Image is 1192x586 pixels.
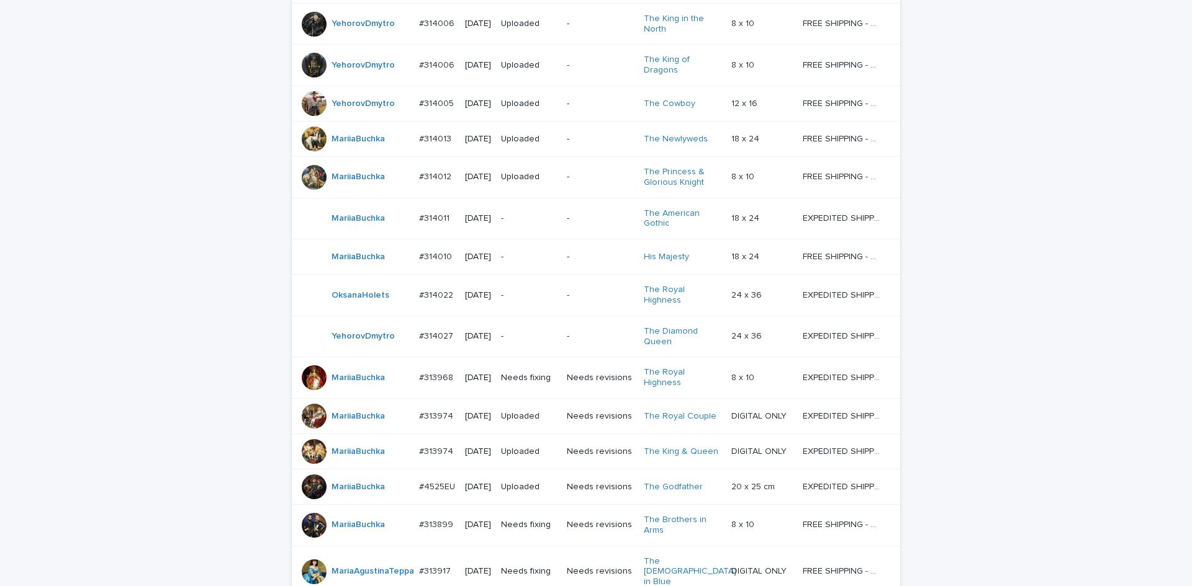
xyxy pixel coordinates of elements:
[803,288,883,301] p: EXPEDITED SHIPPING - preview in 1 business day; delivery up to 5 business days after your approval.
[332,411,385,422] a: MariiaBuchka
[567,213,633,224] p: -
[731,169,757,182] p: 8 x 10
[644,208,721,229] a: The American Gothic
[731,58,757,71] p: 8 x 10
[731,564,789,577] p: DIGITAL ONLY
[567,411,633,422] p: Needs revisions
[803,517,883,530] p: FREE SHIPPING - preview in 1-2 business days, after your approval delivery will take 5-10 b.d.
[292,239,900,275] tr: MariiaBuchka #314010#314010 [DATE]--His Majesty 18 x 2418 x 24 FREE SHIPPING - preview in 1-2 bus...
[419,444,456,457] p: #313974
[731,409,789,422] p: DIGITAL ONLY
[465,446,491,457] p: [DATE]
[419,564,453,577] p: #313917
[803,329,883,342] p: EXPEDITED SHIPPING - preview in 1 business day; delivery up to 5 business days after your approval.
[803,409,883,422] p: EXPEDITED SHIPPING - preview in 1 business day; delivery up to 5 business days after your approval.
[465,482,491,492] p: [DATE]
[419,131,454,144] p: #314013
[501,60,557,71] p: Uploaded
[419,58,457,71] p: #314006
[644,167,721,188] a: The Princess & Glorious Knight
[644,285,721,306] a: The Royal Highness
[501,213,557,224] p: -
[644,482,703,492] a: The Godfather
[731,517,757,530] p: 8 x 10
[644,14,721,35] a: The King in the North
[465,331,491,342] p: [DATE]
[731,249,762,262] p: 18 x 24
[332,446,385,457] a: MariiaBuchka
[567,520,633,530] p: Needs revisions
[567,290,633,301] p: -
[501,446,557,457] p: Uploaded
[731,479,777,492] p: 20 x 25 cm
[731,288,764,301] p: 24 x 36
[292,469,900,504] tr: MariiaBuchka #4525EU#4525EU [DATE]UploadedNeeds revisionsThe Godfather 20 x 25 cm20 x 25 cm EXPED...
[567,99,633,109] p: -
[644,446,718,457] a: The King & Queen
[501,566,557,577] p: Needs fixing
[419,517,456,530] p: #313899
[731,131,762,144] p: 18 x 24
[567,60,633,71] p: -
[803,444,883,457] p: EXPEDITED SHIPPING - preview in 1 business day; delivery up to 5 business days after your approval.
[419,409,456,422] p: #313974
[803,96,883,109] p: FREE SHIPPING - preview in 1-2 business days, after your approval delivery will take 5-10 b.d.
[332,482,385,492] a: MariiaBuchka
[332,19,395,29] a: YehorovDmytro
[332,520,385,530] a: MariiaBuchka
[567,482,633,492] p: Needs revisions
[644,367,721,388] a: The Royal Highness
[465,213,491,224] p: [DATE]
[332,331,395,342] a: YehorovDmytro
[501,19,557,29] p: Uploaded
[731,96,760,109] p: 12 x 16
[465,134,491,144] p: [DATE]
[501,331,557,342] p: -
[332,252,385,262] a: MariiaBuchka
[332,134,385,144] a: MariiaBuchka
[419,329,456,342] p: #314027
[419,169,454,182] p: #314012
[465,99,491,109] p: [DATE]
[465,566,491,577] p: [DATE]
[332,290,389,301] a: OksanaHolets
[803,131,883,144] p: FREE SHIPPING - preview in 1-2 business days, after your approval delivery will take 5-10 b.d.
[292,357,900,399] tr: MariiaBuchka #313968#313968 [DATE]Needs fixingNeeds revisionsThe Royal Highness 8 x 108 x 10 EXPE...
[465,172,491,182] p: [DATE]
[465,411,491,422] p: [DATE]
[501,482,557,492] p: Uploaded
[567,172,633,182] p: -
[567,373,633,383] p: Needs revisions
[501,134,557,144] p: Uploaded
[465,373,491,383] p: [DATE]
[332,373,385,383] a: MariiaBuchka
[419,479,458,492] p: #4525EU
[292,398,900,433] tr: MariiaBuchka #313974#313974 [DATE]UploadedNeeds revisionsThe Royal Couple DIGITAL ONLYDIGITAL ONL...
[644,99,695,109] a: The Cowboy
[292,86,900,121] tr: YehorovDmytro #314005#314005 [DATE]Uploaded-The Cowboy 12 x 1612 x 16 FREE SHIPPING - preview in ...
[501,290,557,301] p: -
[803,370,883,383] p: EXPEDITED SHIPPING - preview in 1 business day; delivery up to 5 business days after your approval.
[567,566,633,577] p: Needs revisions
[292,504,900,546] tr: MariiaBuchka #313899#313899 [DATE]Needs fixingNeeds revisionsThe Brothers in Arms 8 x 108 x 10 FR...
[332,566,414,577] a: MariaAgustinaTeppa
[731,370,757,383] p: 8 x 10
[803,249,883,262] p: FREE SHIPPING - preview in 1-2 business days, after your approval delivery will take 5-10 b.d.
[292,156,900,198] tr: MariiaBuchka #314012#314012 [DATE]Uploaded-The Princess & Glorious Knight 8 x 108 x 10 FREE SHIPP...
[501,373,557,383] p: Needs fixing
[465,60,491,71] p: [DATE]
[465,19,491,29] p: [DATE]
[803,16,883,29] p: FREE SHIPPING - preview in 1-2 business days, after your approval delivery will take 5-10 b.d.
[803,211,883,224] p: EXPEDITED SHIPPING - preview in 1 business day; delivery up to 5 business days after your approval.
[644,252,689,262] a: His Majesty
[292,198,900,239] tr: MariiaBuchka #314011#314011 [DATE]--The American Gothic 18 x 2418 x 24 EXPEDITED SHIPPING - previ...
[292,3,900,45] tr: YehorovDmytro #314006#314006 [DATE]Uploaded-The King in the North 8 x 108 x 10 FREE SHIPPING - pr...
[292,45,900,86] tr: YehorovDmytro #314006#314006 [DATE]Uploaded-The King of Dragons 8 x 108 x 10 FREE SHIPPING - prev...
[419,249,454,262] p: #314010
[419,288,456,301] p: #314022
[644,411,716,422] a: The Royal Couple
[803,479,883,492] p: EXPEDITED SHIPPING - preview in 1-2 business day; delivery up to 5 days after your approval
[644,326,721,347] a: The Diamond Queen
[803,169,883,182] p: FREE SHIPPING - preview in 1-2 business days, after your approval delivery will take 5-10 b.d.
[501,99,557,109] p: Uploaded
